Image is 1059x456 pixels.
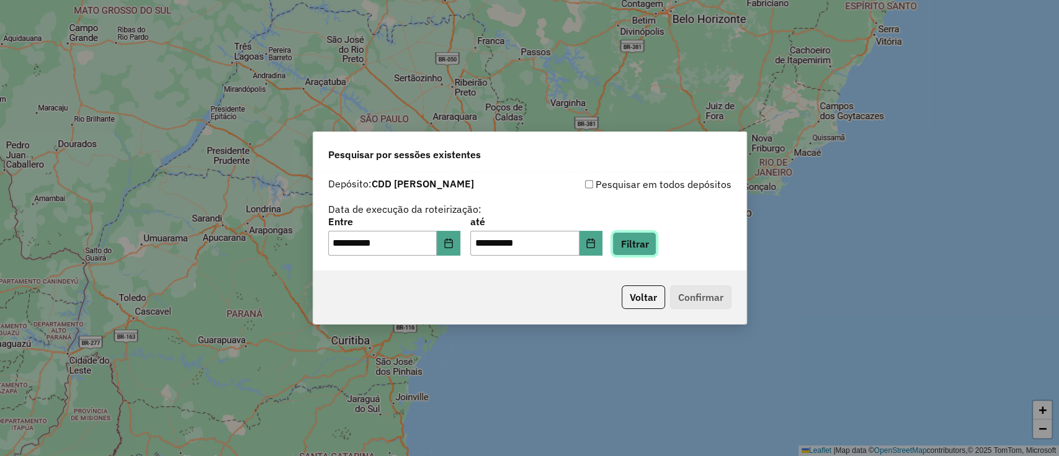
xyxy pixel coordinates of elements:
label: Depósito: [328,176,474,191]
label: até [470,214,602,229]
label: Entre [328,214,460,229]
button: Voltar [622,285,665,309]
button: Choose Date [579,231,603,256]
span: Pesquisar por sessões existentes [328,147,481,162]
strong: CDD [PERSON_NAME] [372,177,474,190]
div: Pesquisar em todos depósitos [530,177,731,192]
button: Filtrar [612,232,656,256]
button: Choose Date [437,231,460,256]
label: Data de execução da roteirização: [328,202,481,217]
